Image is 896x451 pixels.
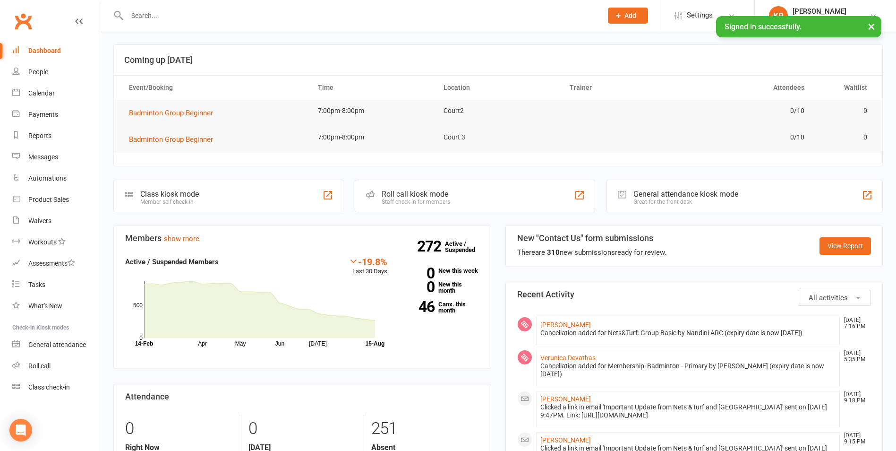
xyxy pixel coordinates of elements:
div: What's New [28,302,62,310]
strong: 46 [401,300,435,314]
div: 0 [248,415,357,443]
div: Member self check-in [140,199,199,205]
div: Waivers [28,217,51,225]
div: Open Intercom Messenger [9,419,32,442]
button: Badminton Group Beginner [129,134,220,145]
a: Dashboard [12,40,100,61]
div: Last 30 Days [349,256,387,277]
div: Clicked a link in email 'Important Update from Nets &Turf and [GEOGRAPHIC_DATA]' sent on [DATE] 9... [540,403,836,419]
a: General attendance kiosk mode [12,334,100,356]
td: Court 3 [435,126,561,148]
a: Assessments [12,253,100,274]
td: 0/10 [687,126,812,148]
h3: Members [125,234,479,243]
a: [PERSON_NAME] [540,321,591,329]
a: Reports [12,125,100,147]
div: [PERSON_NAME] [793,7,856,16]
a: Payments [12,104,100,125]
button: Add [608,8,648,24]
div: Cancellation added for Membership: Badminton - Primary by [PERSON_NAME] (expiry date is now [DATE]) [540,362,836,378]
time: [DATE] 7:16 PM [839,317,870,330]
div: Great for the front desk [633,199,738,205]
a: Class kiosk mode [12,377,100,398]
div: Dashboard [28,47,61,54]
th: Waitlist [813,76,876,100]
th: Location [435,76,561,100]
h3: Attendance [125,392,479,401]
button: All activities [798,290,871,306]
div: Assessments [28,260,75,267]
button: Badminton Group Beginner [129,107,220,119]
a: Verunica Devathas [540,354,596,362]
div: Cancellation added for Nets&Turf: Group Basic by Nandini ARC (expiry date is now [DATE]) [540,329,836,337]
a: Workouts [12,232,100,253]
div: Roll call [28,362,51,370]
time: [DATE] 9:15 PM [839,433,870,445]
div: General attendance [28,341,86,348]
strong: 0 [401,266,435,280]
span: Settings [687,5,713,26]
a: Automations [12,168,100,189]
a: [PERSON_NAME] [540,436,591,444]
div: 251 [371,415,479,443]
td: 7:00pm-8:00pm [309,100,435,122]
a: [PERSON_NAME] [540,395,591,403]
a: Calendar [12,83,100,104]
span: Badminton Group Beginner [129,109,213,117]
div: General attendance kiosk mode [633,190,738,199]
h3: Recent Activity [517,290,871,299]
td: 7:00pm-8:00pm [309,126,435,148]
div: 0 [125,415,234,443]
div: -19.8% [349,256,387,267]
a: 272Active / Suspended [445,234,486,260]
td: Court2 [435,100,561,122]
div: Messages [28,153,58,161]
strong: Active / Suspended Members [125,258,219,266]
th: Time [309,76,435,100]
div: Product Sales [28,196,69,203]
span: Badminton Group Beginner [129,135,213,144]
td: 0 [813,126,876,148]
th: Trainer [561,76,687,100]
strong: 310 [547,248,560,257]
td: 0 [813,100,876,122]
a: Messages [12,147,100,168]
a: Waivers [12,210,100,232]
a: People [12,61,100,83]
a: Product Sales [12,189,100,210]
div: Staff check-in for members [382,199,450,205]
span: Signed in successfully. [725,22,802,31]
div: Class kiosk mode [140,190,199,199]
div: Tasks [28,281,45,288]
a: Clubworx [11,9,35,33]
div: KP [769,6,788,25]
a: 0New this month [401,281,479,294]
div: Payments [28,111,58,118]
h3: Coming up [DATE] [124,55,872,65]
a: 0New this week [401,268,479,274]
td: 0/10 [687,100,812,122]
span: Add [624,12,636,19]
a: View Report [819,237,871,254]
a: What's New [12,295,100,317]
th: Event/Booking [120,76,309,100]
strong: 0 [401,280,435,294]
div: People [28,68,48,76]
a: Roll call [12,356,100,377]
time: [DATE] 5:35 PM [839,350,870,363]
div: Automations [28,174,67,182]
a: 46Canx. this month [401,301,479,313]
input: Search... [124,9,596,22]
div: Roll call kiosk mode [382,190,450,199]
div: Calendar [28,89,55,97]
strong: 272 [417,239,445,253]
div: Workouts [28,238,57,246]
div: Reports [28,132,51,139]
button: × [863,16,880,36]
h3: New "Contact Us" form submissions [517,234,666,243]
span: All activities [809,294,848,302]
th: Attendees [687,76,812,100]
a: show more [164,234,199,243]
div: Class check-in [28,383,70,391]
a: Tasks [12,274,100,295]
